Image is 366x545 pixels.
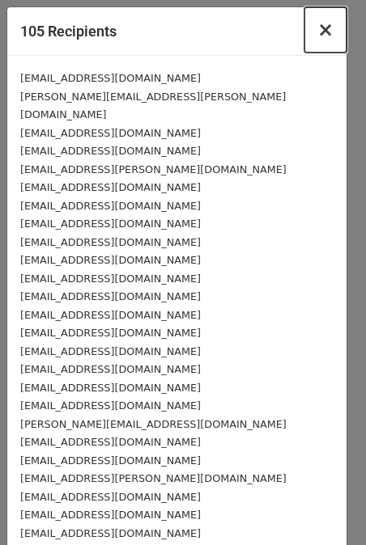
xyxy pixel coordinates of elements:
[20,254,201,266] small: [EMAIL_ADDRESS][DOMAIN_NAME]
[20,200,201,212] small: [EMAIL_ADDRESS][DOMAIN_NAME]
[20,527,201,539] small: [EMAIL_ADDRESS][DOMAIN_NAME]
[20,382,201,394] small: [EMAIL_ADDRESS][DOMAIN_NAME]
[20,20,117,42] h5: 105 Recipients
[304,7,347,53] button: Close
[20,218,201,230] small: [EMAIL_ADDRESS][DOMAIN_NAME]
[20,145,201,157] small: [EMAIL_ADDRESS][DOMAIN_NAME]
[20,345,201,357] small: [EMAIL_ADDRESS][DOMAIN_NAME]
[20,272,201,285] small: [EMAIL_ADDRESS][DOMAIN_NAME]
[20,491,201,503] small: [EMAIL_ADDRESS][DOMAIN_NAME]
[285,467,366,545] div: 聊天小工具
[20,472,287,484] small: [EMAIL_ADDRESS][PERSON_NAME][DOMAIN_NAME]
[285,467,366,545] iframe: Chat Widget
[20,509,201,521] small: [EMAIL_ADDRESS][DOMAIN_NAME]
[20,418,287,430] small: [PERSON_NAME][EMAIL_ADDRESS][DOMAIN_NAME]
[20,399,201,412] small: [EMAIL_ADDRESS][DOMAIN_NAME]
[317,19,334,41] span: ×
[20,127,201,139] small: [EMAIL_ADDRESS][DOMAIN_NAME]
[20,181,201,193] small: [EMAIL_ADDRESS][DOMAIN_NAME]
[20,436,201,448] small: [EMAIL_ADDRESS][DOMAIN_NAME]
[20,309,201,321] small: [EMAIL_ADDRESS][DOMAIN_NAME]
[20,236,201,248] small: [EMAIL_ADDRESS][DOMAIN_NAME]
[20,327,201,339] small: [EMAIL_ADDRESS][DOMAIN_NAME]
[20,163,287,175] small: [EMAIL_ADDRESS][PERSON_NAME][DOMAIN_NAME]
[20,363,201,375] small: [EMAIL_ADDRESS][DOMAIN_NAME]
[20,72,201,84] small: [EMAIL_ADDRESS][DOMAIN_NAME]
[20,290,201,302] small: [EMAIL_ADDRESS][DOMAIN_NAME]
[20,454,201,467] small: [EMAIL_ADDRESS][DOMAIN_NAME]
[20,91,286,121] small: [PERSON_NAME][EMAIL_ADDRESS][PERSON_NAME][DOMAIN_NAME]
